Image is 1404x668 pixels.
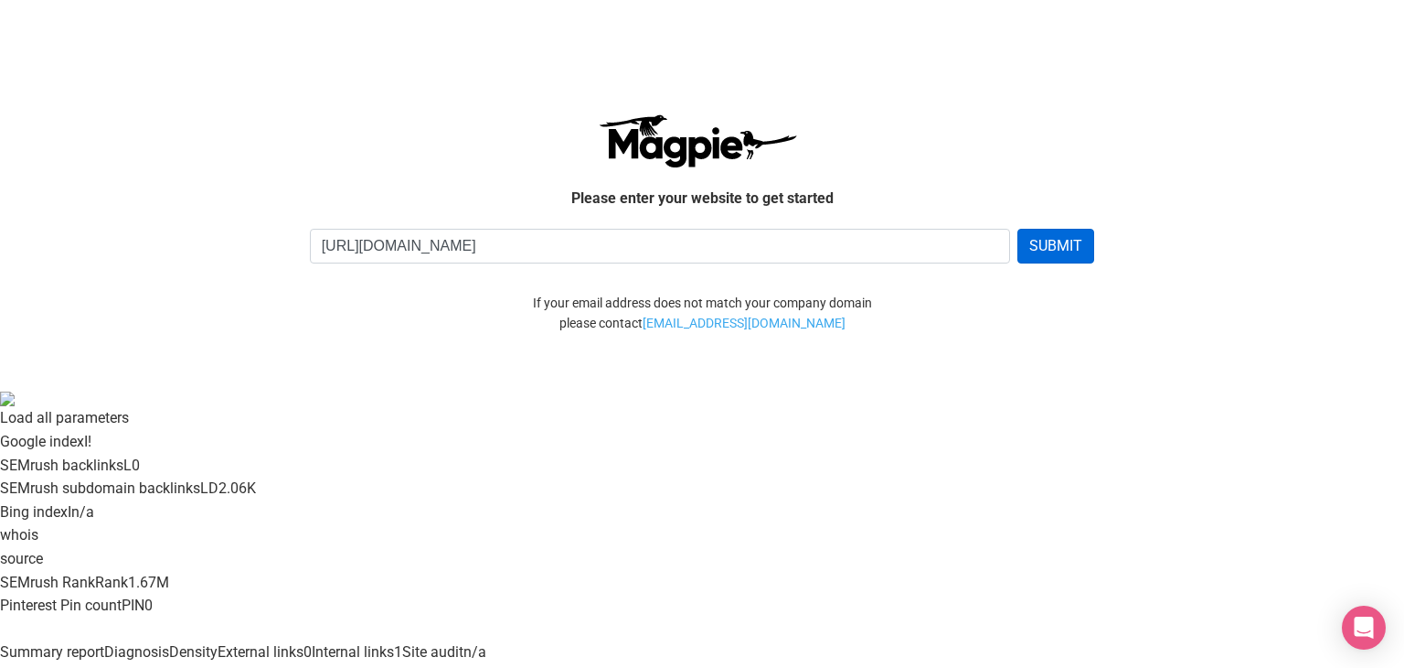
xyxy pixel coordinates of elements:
button: SUBMIT [1017,229,1094,264]
span: 1 [394,643,402,661]
span: External links [218,643,303,661]
div: If your email address does not match your company domain [176,293,1228,313]
a: 0 [144,597,153,614]
input: Enter company website [310,229,1011,264]
span: Internal links [312,643,394,661]
span: Site audit [402,643,463,661]
span: n/a [463,643,486,661]
a: ! [88,433,91,450]
a: 1.67M [128,574,169,591]
span: I [68,503,71,521]
span: PIN [122,597,144,614]
p: Please enter your website to get started [190,187,1214,210]
span: Diagnosis [104,643,169,661]
span: I [84,433,88,450]
span: 0 [303,643,312,661]
a: Site auditn/a [402,643,486,661]
a: 2.06K [218,479,256,497]
span: Density [169,643,218,661]
span: Rank [95,574,128,591]
img: logo-ab69f6fb50320c5b225c76a69d11143b.png [594,113,800,168]
span: L [123,457,132,474]
a: [EMAIL_ADDRESS][DOMAIN_NAME] [643,313,846,333]
a: 0 [132,457,140,474]
span: LD [200,479,218,497]
div: Open Intercom Messenger [1342,606,1386,650]
a: n/a [71,503,94,521]
div: please contact [176,313,1228,333]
